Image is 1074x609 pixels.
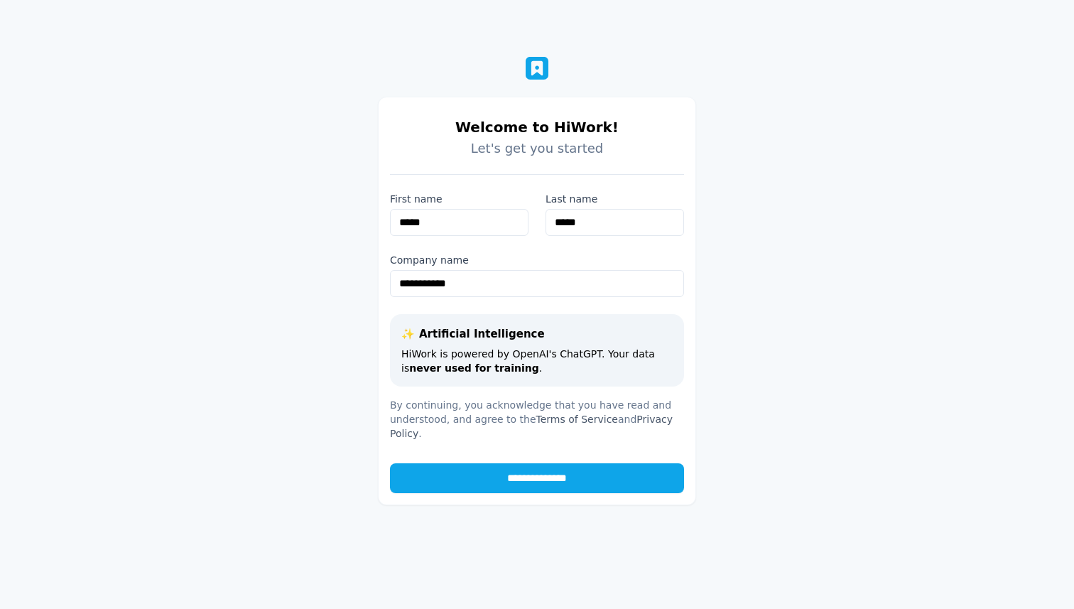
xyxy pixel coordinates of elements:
[401,347,673,375] p: HiWork is powered by OpenAI's ChatGPT. Your data is .
[390,398,684,441] p: By continuing, you acknowledge that you have read and understood, and agree to the and .
[536,414,618,425] a: Terms of Service
[390,192,528,206] label: First name
[546,192,684,206] label: Last name
[401,325,673,343] p: Artificial Intelligence
[390,140,684,157] p: Let's get you started
[409,362,539,374] span: never used for training
[390,117,684,137] h2: Welcome to HiWork!
[401,328,415,340] span: ✨
[390,253,684,267] label: Company name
